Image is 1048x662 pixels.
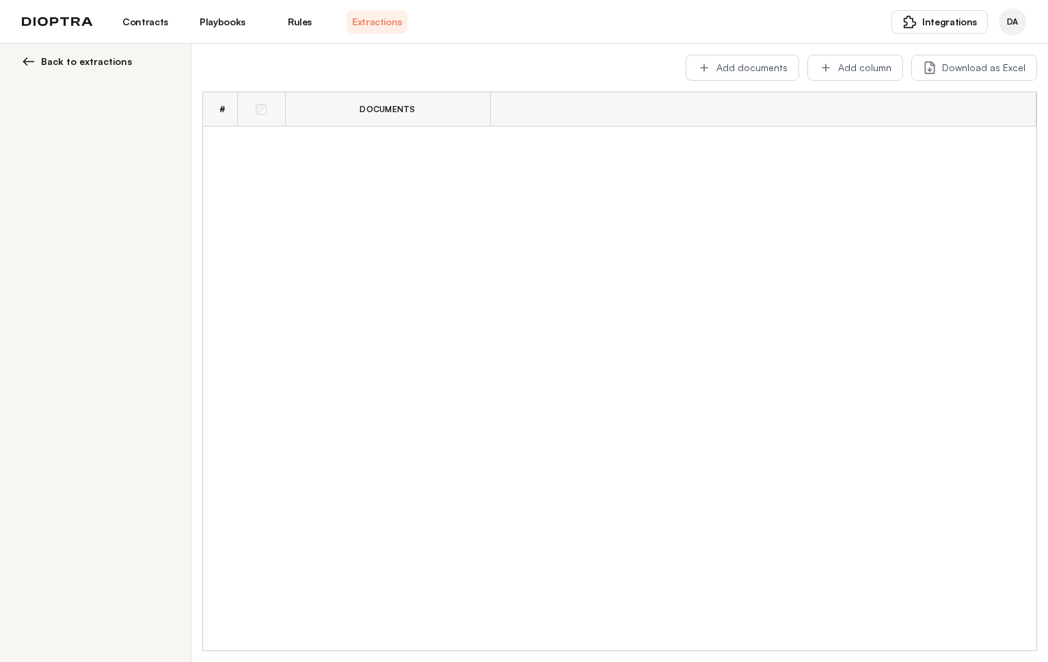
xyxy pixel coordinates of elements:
a: Contracts [115,10,176,34]
button: Add column [807,55,903,81]
a: Extractions [347,10,407,34]
button: Back to extractions [22,55,174,68]
a: Rules [269,10,330,34]
span: Integrations [922,15,977,29]
span: Back to extractions [41,55,132,68]
button: Add documents [686,55,799,81]
th: Documents [285,92,490,127]
img: puzzle [903,15,917,29]
button: Integrations [891,10,988,34]
img: logo [22,17,93,27]
a: Playbooks [192,10,253,34]
span: DA [1007,16,1018,27]
button: Download as Excel [911,55,1037,81]
img: left arrow [22,55,36,68]
div: Dioptra Agent [999,8,1026,36]
th: # [203,92,237,127]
